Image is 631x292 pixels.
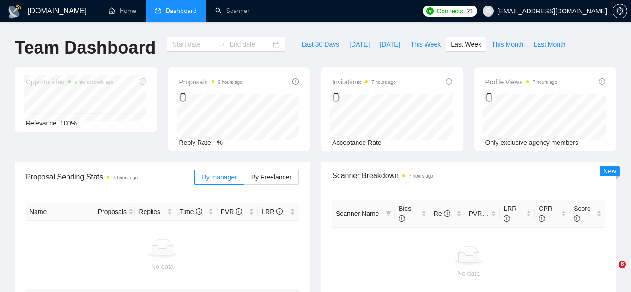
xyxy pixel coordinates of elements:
button: Last 30 Days [296,37,344,52]
span: [DATE] [349,39,370,49]
span: Re [434,210,450,217]
span: Time [180,208,202,215]
span: info-circle [504,215,510,222]
span: Scanner Breakdown [332,170,605,181]
span: Last Month [534,39,565,49]
button: [DATE] [344,37,375,52]
span: This Month [491,39,523,49]
span: Connects: [437,6,464,16]
span: Only exclusive agency members [485,139,579,146]
span: LRR [261,208,283,215]
iframe: Intercom live chat [600,261,622,283]
h1: Team Dashboard [15,37,156,59]
span: info-circle [236,208,242,215]
span: Proposals [179,77,243,88]
span: New [603,167,616,175]
span: to [218,41,225,48]
div: 0 [485,89,558,106]
span: info-circle [276,208,283,215]
time: 6 hours ago [218,80,243,85]
span: info-circle [399,215,405,222]
span: info-circle [574,215,580,222]
span: info-circle [599,78,605,85]
th: Name [26,203,94,221]
span: This Week [410,39,441,49]
span: Reply Rate [179,139,211,146]
span: Score [574,205,591,222]
span: Bids [399,205,411,222]
span: Dashboard [166,7,197,15]
input: End date [229,39,271,49]
span: 8 [619,261,626,268]
time: 7 hours ago [409,173,433,179]
span: [DATE] [380,39,400,49]
time: 7 hours ago [371,80,396,85]
a: homeHome [109,7,136,15]
span: info-circle [539,215,545,222]
input: Start date [172,39,214,49]
span: info-circle [444,210,450,217]
span: filter [386,211,391,216]
span: -- [385,139,389,146]
time: 7 hours ago [533,80,557,85]
span: dashboard [155,7,161,14]
button: setting [613,4,627,18]
th: Replies [135,203,176,221]
div: 0 [179,89,243,106]
span: Scanner Name [336,210,379,217]
span: Replies [139,207,165,217]
span: user [485,8,491,14]
img: upwork-logo.png [426,7,434,15]
span: By manager [202,173,237,181]
span: Proposals [98,207,127,217]
th: Proposals [94,203,135,221]
span: PVR [469,210,491,217]
a: setting [613,7,627,15]
button: This Week [405,37,446,52]
span: CPR [539,205,552,222]
span: setting [613,7,627,15]
span: info-circle [292,78,299,85]
span: filter [384,207,393,220]
span: Invitations [332,77,396,88]
time: 6 hours ago [113,175,138,180]
span: 100% [60,119,77,127]
span: Relevance [26,119,56,127]
button: [DATE] [375,37,405,52]
div: No data [336,268,601,279]
img: logo [7,4,22,19]
span: info-circle [196,208,202,215]
span: Last Week [451,39,481,49]
button: Last Week [446,37,486,52]
span: swap-right [218,41,225,48]
button: This Month [486,37,528,52]
span: LRR [504,205,516,222]
span: Last 30 Days [301,39,339,49]
span: 21 [467,6,473,16]
div: 0 [332,89,396,106]
span: -% [215,139,223,146]
span: Profile Views [485,77,558,88]
a: searchScanner [215,7,249,15]
span: By Freelancer [251,173,291,181]
span: info-circle [446,78,452,85]
button: Last Month [528,37,570,52]
span: Proposal Sending Stats [26,171,194,183]
span: PVR [221,208,243,215]
div: No data [30,262,295,272]
span: Acceptance Rate [332,139,382,146]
